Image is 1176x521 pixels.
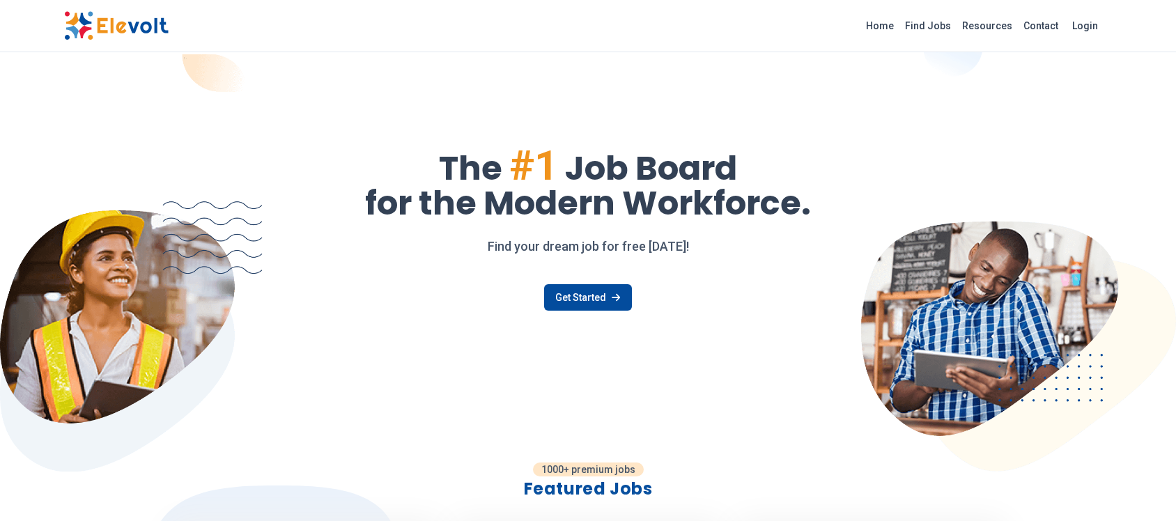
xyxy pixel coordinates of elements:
a: Contact [1018,15,1064,37]
a: Resources [957,15,1018,37]
a: Get Started [544,284,631,311]
span: #1 [509,141,558,190]
p: Find your dream job for free [DATE]! [64,237,1112,256]
h1: The Job Board for the Modern Workforce. [64,145,1112,220]
a: Find Jobs [899,15,957,37]
img: Elevolt [64,11,169,40]
h2: Featured Jobs [170,478,1006,500]
a: Home [860,15,899,37]
a: Login [1064,12,1106,40]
